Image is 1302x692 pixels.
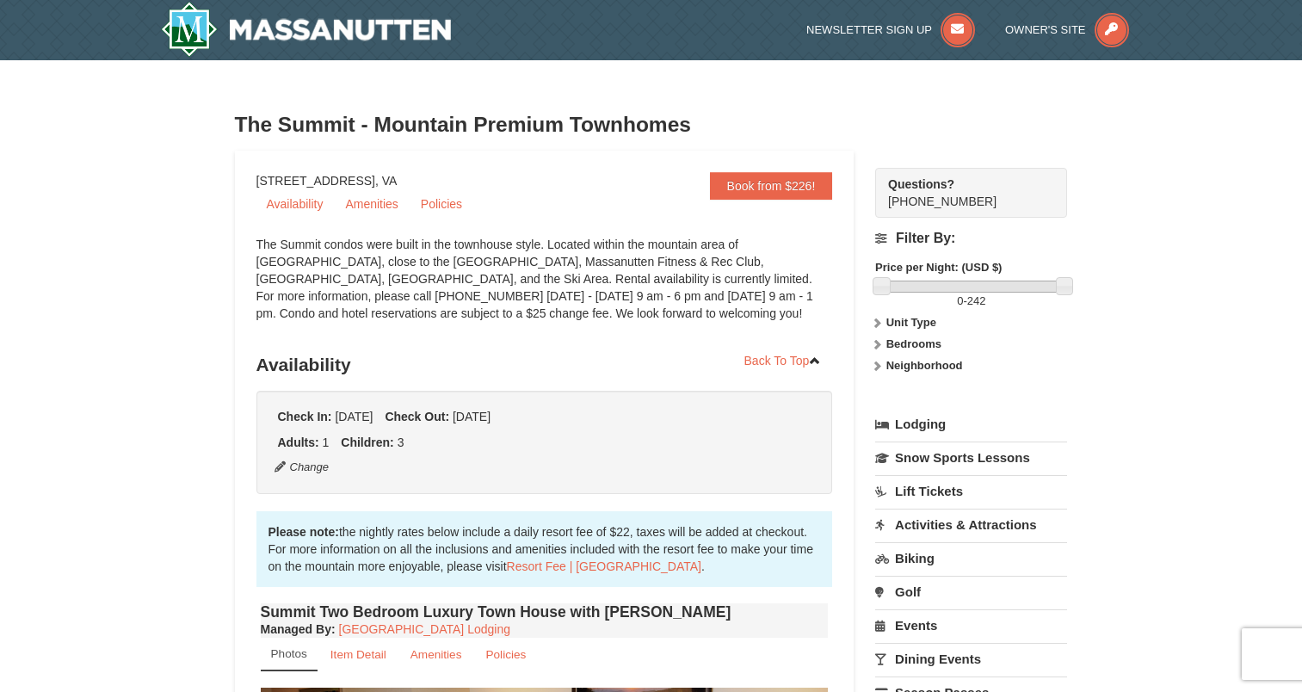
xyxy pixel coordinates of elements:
strong: Children: [341,436,393,449]
strong: Questions? [888,177,954,191]
a: Amenities [399,638,473,671]
a: Photos [261,638,318,671]
h4: Filter By: [875,231,1067,246]
a: Book from $226! [710,172,833,200]
span: 1 [323,436,330,449]
a: Back To Top [733,348,833,374]
strong: Adults: [278,436,319,449]
a: Golf [875,576,1067,608]
a: Activities & Attractions [875,509,1067,541]
a: [GEOGRAPHIC_DATA] Lodging [339,622,510,636]
strong: Check In: [278,410,332,423]
small: Amenities [410,648,462,661]
a: Newsletter Sign Up [806,23,975,36]
span: [PHONE_NUMBER] [888,176,1036,208]
strong: Check Out: [385,410,449,423]
h3: The Summit - Mountain Premium Townhomes [235,108,1068,142]
a: Amenities [335,191,408,217]
strong: Price per Night: (USD $) [875,261,1002,274]
div: the nightly rates below include a daily resort fee of $22, taxes will be added at checkout. For m... [256,511,833,587]
h4: Summit Two Bedroom Luxury Town House with [PERSON_NAME] [261,603,829,621]
span: Owner's Site [1005,23,1086,36]
a: Lift Tickets [875,475,1067,507]
span: [DATE] [335,410,373,423]
small: Policies [485,648,526,661]
div: The Summit condos were built in the townhouse style. Located within the mountain area of [GEOGRAP... [256,236,833,339]
h3: Availability [256,348,833,382]
a: Policies [410,191,472,217]
a: Item Detail [319,638,398,671]
a: Massanutten Resort [161,2,452,57]
span: [DATE] [453,410,491,423]
a: Snow Sports Lessons [875,442,1067,473]
a: Biking [875,542,1067,574]
strong: Bedrooms [886,337,941,350]
label: - [875,293,1067,310]
strong: : [261,622,336,636]
small: Photos [271,647,307,660]
a: Dining Events [875,643,1067,675]
span: Managed By [261,622,331,636]
a: Owner's Site [1005,23,1129,36]
a: Resort Fee | [GEOGRAPHIC_DATA] [507,559,701,573]
img: Massanutten Resort Logo [161,2,452,57]
a: Availability [256,191,334,217]
span: 242 [967,294,986,307]
a: Lodging [875,409,1067,440]
a: Policies [474,638,537,671]
strong: Please note: [268,525,339,539]
span: 0 [957,294,963,307]
strong: Neighborhood [886,359,963,372]
button: Change [274,458,330,477]
span: 3 [398,436,404,449]
a: Events [875,609,1067,641]
strong: Unit Type [886,316,936,329]
small: Item Detail [330,648,386,661]
span: Newsletter Sign Up [806,23,932,36]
